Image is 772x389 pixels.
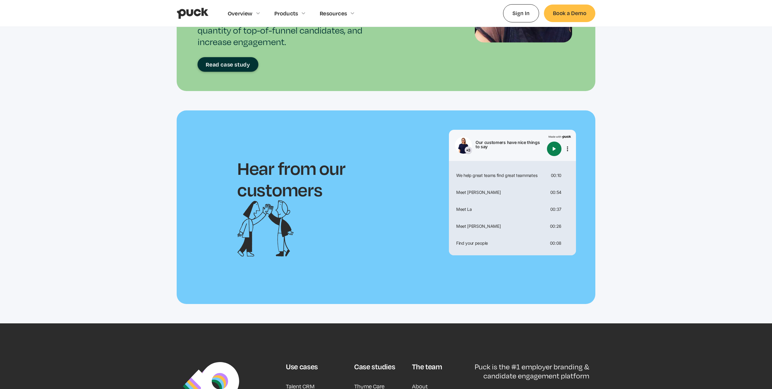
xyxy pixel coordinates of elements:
[454,190,548,194] div: Meet [PERSON_NAME]
[412,362,442,371] div: The team
[451,219,574,234] div: Meet [PERSON_NAME]00:26More options
[228,10,253,17] div: Overview
[547,142,561,156] button: Play
[454,224,548,228] div: Meet [PERSON_NAME]
[451,236,574,250] div: Find your people00:08More options
[465,146,472,154] div: +3
[564,145,571,152] button: More options
[237,157,408,200] h2: Hear from our customers
[454,207,548,211] div: Meet La
[286,362,318,371] div: Use cases
[354,362,395,371] div: Case studies
[274,10,298,17] div: Products
[320,10,347,17] div: Resources
[544,5,595,22] a: Book a Demo
[551,173,561,178] div: 00:10
[451,202,574,217] div: Meet La00:37More options
[548,135,571,139] img: Made with Puck
[451,168,574,183] div: We help great teams find great teammates00:10More options
[550,241,561,245] div: 00:08
[451,185,574,200] div: Meet [PERSON_NAME]00:54More options
[503,4,539,22] a: Sign In
[454,241,548,245] div: Find your people
[454,173,548,178] div: We help great teams find great teammates
[550,224,561,228] div: 00:26
[550,190,561,194] div: 00:54
[198,57,258,72] a: Read case study
[458,362,589,381] p: Puck is the #1 employer branding & candidate engagement platform
[206,61,250,67] div: Read case study
[455,137,472,154] img: Sarah Ruth Boyer headshot
[550,207,561,211] div: 00:37
[476,140,545,149] div: Our customers have nice things to say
